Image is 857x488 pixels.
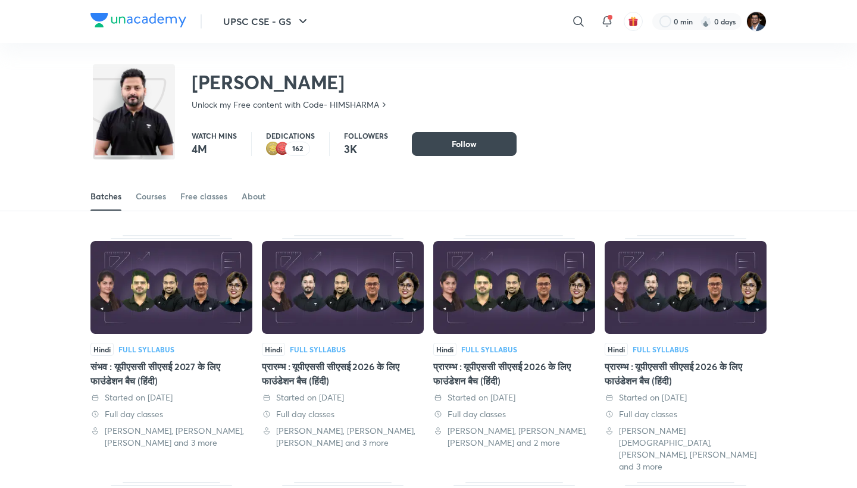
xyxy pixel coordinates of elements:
span: Hindi [90,343,114,356]
img: streak [700,15,712,27]
div: Full day classes [90,408,252,420]
img: educator badge1 [276,142,290,156]
img: Thumbnail [433,241,595,334]
div: Batches [90,190,121,202]
div: Full Syllabus [461,346,517,353]
p: Watch mins [192,132,237,139]
div: Atul Jain, Anuj Garg, Himanshu Sharma and 3 more [262,425,424,449]
div: Started on 13 Mar 2025 [433,392,595,403]
span: Follow [452,138,477,150]
p: Dedications [266,132,315,139]
span: Hindi [605,343,628,356]
div: Full Syllabus [118,346,174,353]
a: Company Logo [90,13,186,30]
div: प्रारम्भ : यूपीएससी सीएसई 2026 के लिए फाउंडेशन बैच (हिंदी) [262,359,424,388]
img: Thumbnail [90,241,252,334]
p: 162 [292,145,303,153]
div: Started on 29 Aug 2025 [90,392,252,403]
button: Follow [412,132,517,156]
img: Company Logo [90,13,186,27]
div: प्रारम्भ : यूपीएससी सीएसई 2026 के लिए फाउंडेशन बैच (हिंदी) [262,235,424,473]
span: Hindi [262,343,285,356]
a: Courses [136,182,166,211]
div: प्रारम्भ : यूपीएससी सीएसई 2026 के लिए फाउंडेशन बैच (हिंदी) [605,359,767,388]
div: Full Syllabus [290,346,346,353]
img: Amber Nigam [746,11,767,32]
img: Thumbnail [262,241,424,334]
img: educator badge2 [266,142,280,156]
div: Free classes [180,190,227,202]
a: About [242,182,265,211]
div: संभव : यूपीएससी सीएसई 2027 के लिए फाउंडेशन बैच (हिंदी) [90,359,252,388]
span: Hindi [433,343,456,356]
div: About [242,190,265,202]
p: 3K [344,142,388,156]
img: class [93,67,175,157]
p: Unlock my Free content with Code- HIMSHARMA [192,99,379,111]
div: Atul Jain, Parvej Alam, Himanshu Sharma and 3 more [90,425,252,449]
button: avatar [624,12,643,31]
div: Courses [136,190,166,202]
div: Atul Jain, Himanshu Sharma, Apoorva Rajput and 3 more [605,425,767,473]
img: avatar [628,16,639,27]
div: Full day classes [433,408,595,420]
div: Full Syllabus [633,346,689,353]
img: Thumbnail [605,241,767,334]
p: 4M [192,142,237,156]
div: प्रारम्भ : यूपीएससी सीएसई 2026 के लिए फाउंडेशन बैच (हिंदी) [605,235,767,473]
div: Started on 12 Apr 2025 [262,392,424,403]
a: Batches [90,182,121,211]
div: प्रारम्भ : यूपीएससी सीएसई 2026 के लिए फाउंडेशन बैच (हिंदी) [433,235,595,473]
h2: [PERSON_NAME] [192,70,389,94]
div: Full day classes [605,408,767,420]
div: प्रारम्भ : यूपीएससी सीएसई 2026 के लिए फाउंडेशन बैच (हिंदी) [433,359,595,388]
p: Followers [344,132,388,139]
button: UPSC CSE - GS [216,10,317,33]
div: संभव : यूपीएससी सीएसई 2027 के लिए फाउंडेशन बैच (हिंदी) [90,235,252,473]
div: Atul Jain, Anuj Garg, Himanshu Sharma and 2 more [433,425,595,449]
div: Full day classes [262,408,424,420]
a: Free classes [180,182,227,211]
div: Started on 21 Feb 2025 [605,392,767,403]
